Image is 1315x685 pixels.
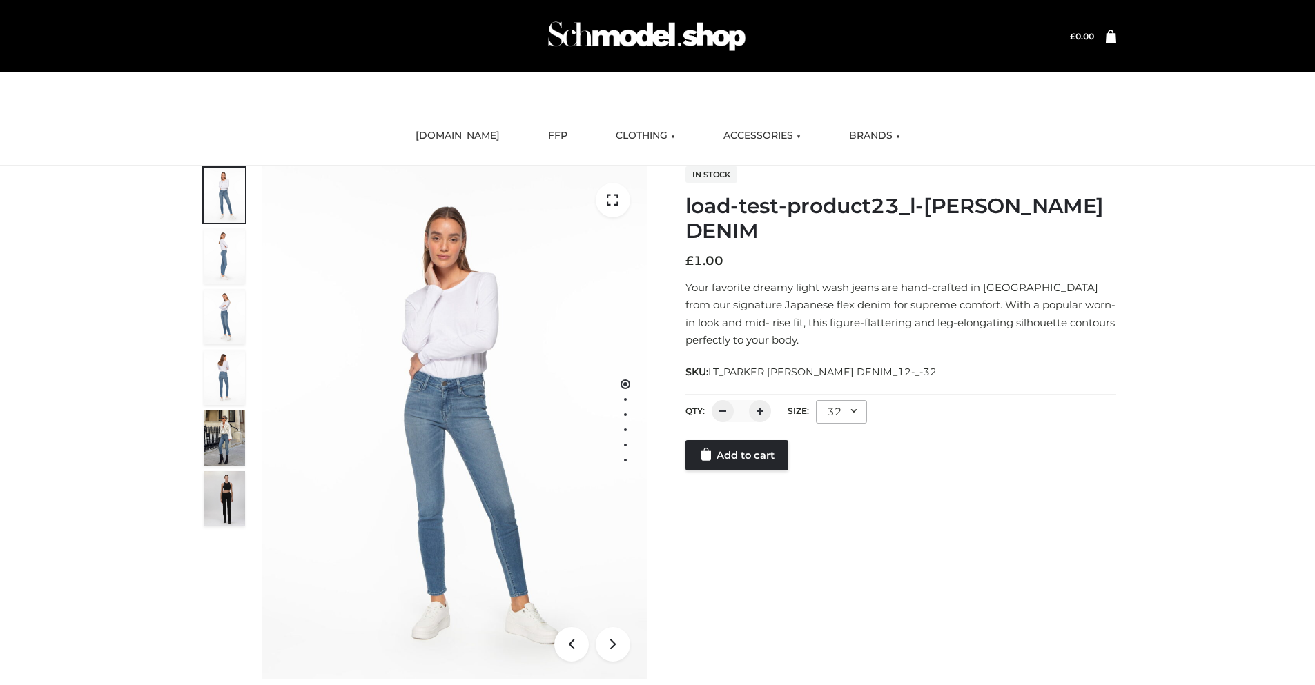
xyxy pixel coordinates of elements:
[685,440,788,470] a: Add to cart
[405,121,510,151] a: [DOMAIN_NAME]
[538,121,578,151] a: FFP
[685,253,694,268] span: £
[262,166,647,679] img: 2001KLX-Ava-skinny-cove-1-scaled_9b141654-9513-48e5-b76c-3dc7db129200
[204,289,245,344] img: 2001KLX-Ava-skinny-cove-3-scaled_eb6bf915-b6b9-448f-8c6c-8cabb27fd4b2.jpg
[788,406,809,416] label: Size:
[839,121,910,151] a: BRANDS
[204,228,245,284] img: 2001KLX-Ava-skinny-cove-4-scaled_4636a833-082b-4702-abec-fd5bf279c4fc.jpg
[543,9,750,63] img: Schmodel Admin 964
[685,406,705,416] label: QTY:
[685,194,1116,244] h1: load-test-product23_l-[PERSON_NAME] DENIM
[605,121,685,151] a: CLOTHING
[204,350,245,405] img: 2001KLX-Ava-skinny-cove-2-scaled_32c0e67e-5e94-449c-a916-4c02a8c03427.jpg
[713,121,811,151] a: ACCESSORIES
[204,471,245,526] img: 49df5f96394c49d8b5cbdcda3511328a.HD-1080p-2.5Mbps-49301101_thumbnail.jpg
[685,279,1116,349] p: Your favorite dreamy light wash jeans are hand-crafted in [GEOGRAPHIC_DATA] from our signature Ja...
[708,366,937,378] span: LT_PARKER [PERSON_NAME] DENIM_12-_-32
[1070,31,1094,41] a: £0.00
[685,253,723,268] bdi: 1.00
[204,168,245,223] img: 2001KLX-Ava-skinny-cove-1-scaled_9b141654-9513-48e5-b76c-3dc7db129200.jpg
[204,410,245,466] img: Bowery-Skinny_Cove-1.jpg
[816,400,867,424] div: 32
[685,364,938,380] span: SKU:
[1070,31,1094,41] bdi: 0.00
[685,166,737,183] span: In stock
[1070,31,1075,41] span: £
